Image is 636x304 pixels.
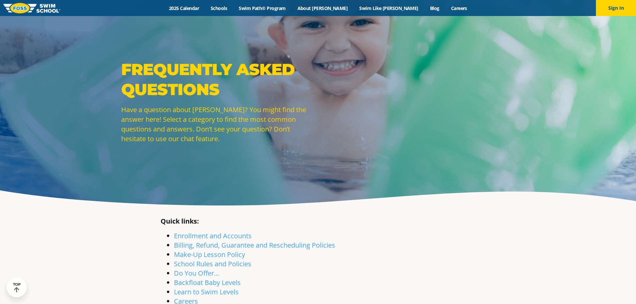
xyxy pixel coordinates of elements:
p: Have a question about [PERSON_NAME]? You might find the answer here! Select a category to find th... [121,105,315,143]
a: Backfloat Baby Levels [174,278,241,287]
img: FOSS Swim School Logo [3,3,60,13]
a: School Rules and Policies [174,259,251,268]
a: About [PERSON_NAME] [291,5,354,11]
a: Billing, Refund, Guarantee and Rescheduling Policies [174,241,335,250]
a: Schools [205,5,233,11]
a: Swim Path® Program [233,5,291,11]
a: Enrollment and Accounts [174,231,252,240]
a: Swim Like [PERSON_NAME] [354,5,424,11]
a: Careers [445,5,473,11]
a: Blog [424,5,445,11]
a: Learn to Swim Levels [174,287,239,296]
a: Do You Offer… [174,269,219,278]
a: 2025 Calendar [163,5,205,11]
div: TOP [13,282,21,293]
a: Make-Up Lesson Policy [174,250,245,259]
strong: Quick links: [161,217,199,226]
p: Frequently Asked Questions [121,59,315,99]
